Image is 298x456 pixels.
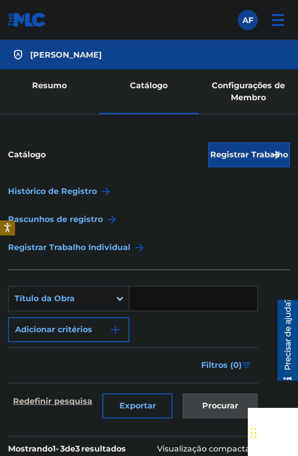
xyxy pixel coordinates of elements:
[8,213,103,225] a: Rascunhos de registro
[239,360,242,370] font: )
[65,444,75,453] font: de
[8,243,130,252] font: Registrar Trabalho Individual
[15,325,92,334] font: Adicionar critérios
[130,81,168,90] font: Catálogo
[30,48,102,61] h4: Pablo Cruz
[270,149,282,161] img: f7272a7cc735f4ea7f67.svg
[8,286,258,428] form: Formulário de Pesquisa
[8,317,129,342] button: Adicionar critérios
[75,444,80,453] font: 3
[201,360,233,370] font: Filtros (
[8,13,47,27] img: Logotipo da MLC
[157,444,250,453] font: Visualização compacta
[56,444,59,453] font: -
[53,444,56,453] font: 1
[8,150,46,159] font: Catálogo
[60,444,65,453] font: 3
[233,360,239,370] font: 0
[266,8,290,32] img: menu
[8,185,97,197] a: Histórico de Registro
[15,294,75,303] font: Título da Obra
[32,81,67,90] font: Resumo
[12,49,24,61] img: Contas
[195,353,258,378] button: Filtros (0)
[8,444,53,453] font: Mostrando
[212,81,285,102] font: Configurações de Membro
[102,393,173,418] button: Exportar
[238,10,258,30] div: Menu do usuário
[30,50,102,60] font: [PERSON_NAME]
[109,324,121,336] img: 9d2ae6d4665cec9f34b9.svg
[242,362,251,368] img: filtro
[248,408,298,456] iframe: Widget de bate-papo
[81,444,126,453] font: resultados
[199,69,298,114] a: Configurações de Membro
[210,150,288,159] font: Registrar Trabalho
[251,418,257,448] div: Arrastar
[8,186,97,196] font: Histórico de Registro
[208,142,290,167] button: Registrar Trabalho
[119,401,156,410] font: Exportar
[270,300,298,381] iframe: Centro de Recursos
[8,242,130,254] a: Registrar Trabalho Individual
[99,69,199,114] a: Catálogo
[8,214,103,224] font: Rascunhos de registro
